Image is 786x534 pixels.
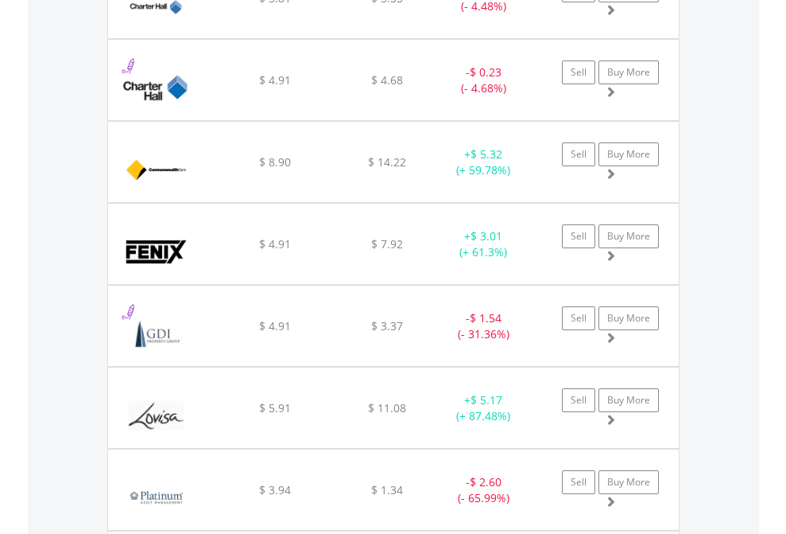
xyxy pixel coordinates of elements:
[470,146,502,162] span: $ 5.32
[116,142,196,198] img: EQU.AU.CBA.png
[562,470,595,494] a: Sell
[562,306,595,330] a: Sell
[434,64,533,96] div: - (- 4.68%)
[259,72,291,88] span: $ 4.91
[371,72,403,88] span: $ 4.68
[371,236,403,251] span: $ 7.92
[259,400,291,415] span: $ 5.91
[470,64,501,80] span: $ 0.23
[470,392,502,407] span: $ 5.17
[598,224,659,248] a: Buy More
[562,224,595,248] a: Sell
[470,228,502,244] span: $ 3.01
[116,60,196,116] img: EQU.AU.CLW.png
[434,146,533,178] div: + (+ 59.78%)
[116,470,196,526] img: EQU.AU.PTM.png
[562,388,595,412] a: Sell
[598,60,659,84] a: Buy More
[598,142,659,166] a: Buy More
[259,318,291,333] span: $ 4.91
[368,400,406,415] span: $ 11.08
[434,228,533,260] div: + (+ 61.3%)
[470,310,501,325] span: $ 1.54
[116,224,196,280] img: EQU.AU.FEX.png
[598,388,659,412] a: Buy More
[434,392,533,424] div: + (+ 87.48%)
[259,482,291,497] span: $ 3.94
[116,388,196,444] img: EQU.AU.LOV.png
[259,154,291,170] span: $ 8.90
[116,306,196,362] img: EQU.AU.GDI.png
[562,142,595,166] a: Sell
[259,236,291,251] span: $ 4.91
[371,318,403,333] span: $ 3.37
[371,482,403,497] span: $ 1.34
[434,474,533,506] div: - (- 65.99%)
[598,306,659,330] a: Buy More
[562,60,595,84] a: Sell
[598,470,659,494] a: Buy More
[368,154,406,170] span: $ 14.22
[434,310,533,342] div: - (- 31.36%)
[470,474,501,489] span: $ 2.60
